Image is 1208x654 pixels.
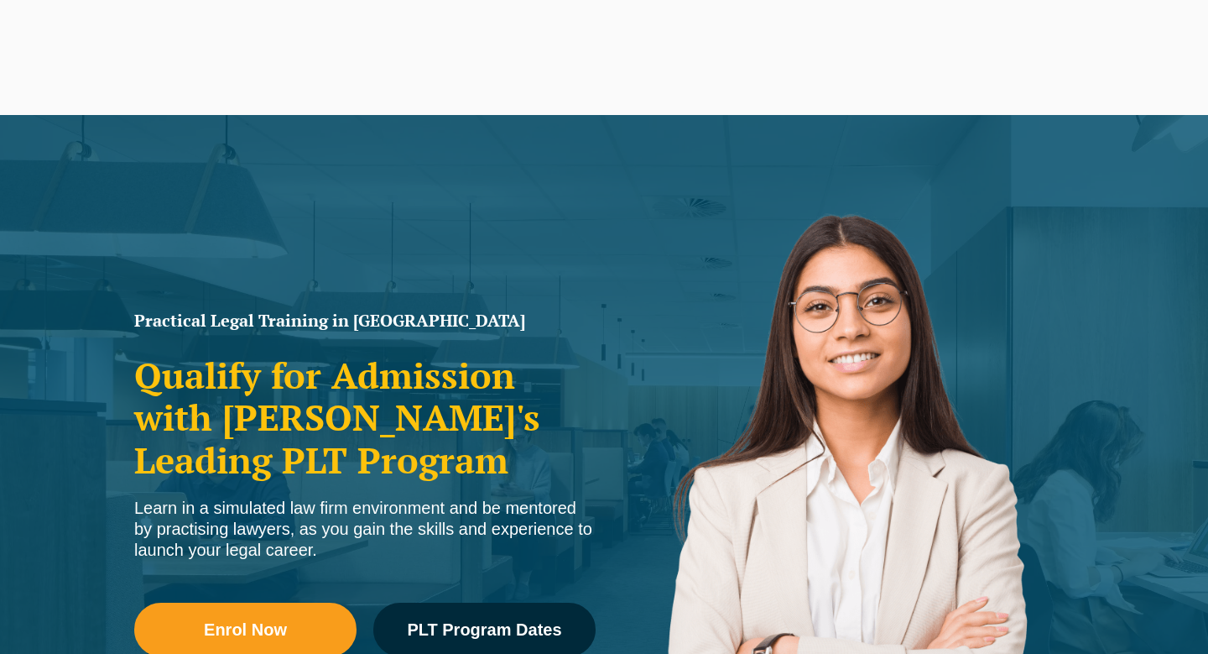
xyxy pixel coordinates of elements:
[134,498,596,561] div: Learn in a simulated law firm environment and be mentored by practising lawyers, as you gain the ...
[204,621,287,638] span: Enrol Now
[407,621,561,638] span: PLT Program Dates
[134,354,596,481] h2: Qualify for Admission with [PERSON_NAME]'s Leading PLT Program
[134,312,596,329] h1: Practical Legal Training in [GEOGRAPHIC_DATA]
